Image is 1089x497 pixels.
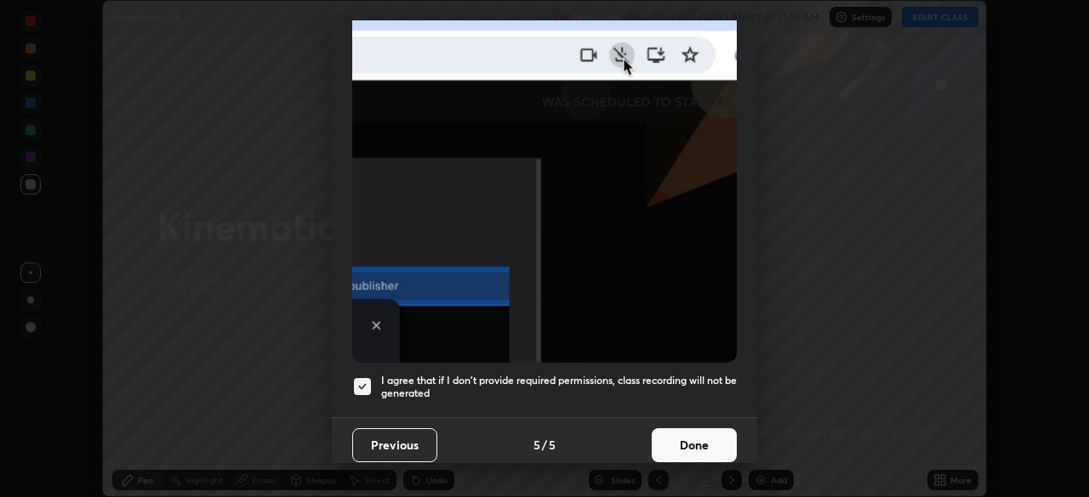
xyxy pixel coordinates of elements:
[652,428,737,462] button: Done
[542,436,547,454] h4: /
[352,428,437,462] button: Previous
[549,436,556,454] h4: 5
[381,374,737,400] h5: I agree that if I don't provide required permissions, class recording will not be generated
[533,436,540,454] h4: 5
